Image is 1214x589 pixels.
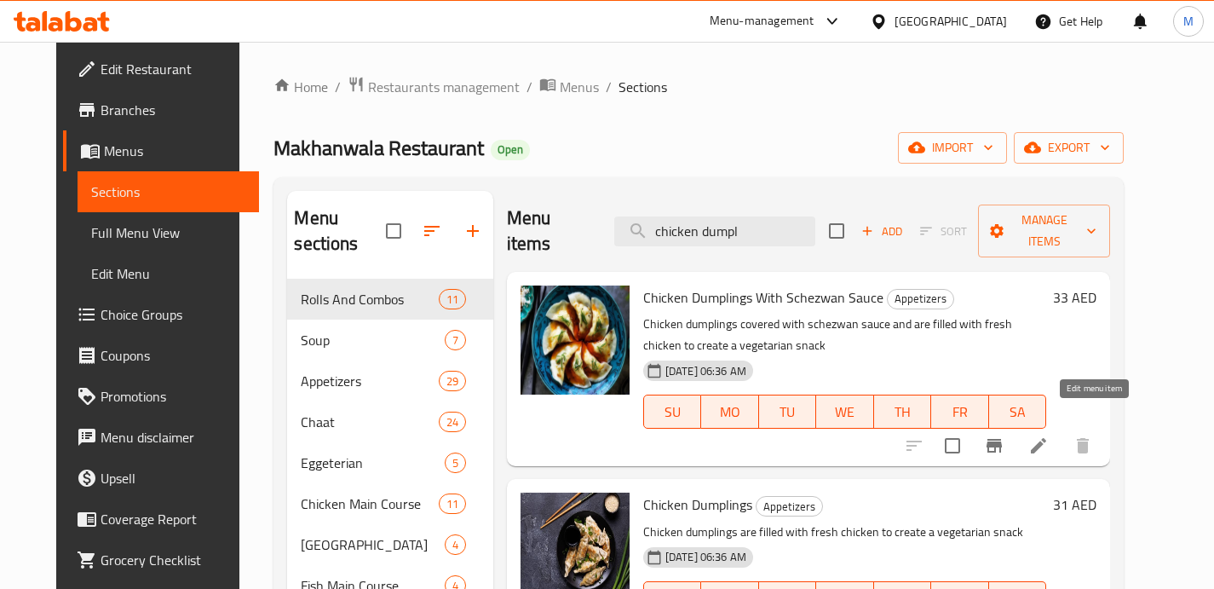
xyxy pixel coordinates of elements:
[491,140,530,160] div: Open
[78,253,259,294] a: Edit Menu
[101,304,245,325] span: Choice Groups
[643,314,1046,356] p: Chicken dumplings covered with schezwan sauce and are filled with fresh chicken to create a veget...
[446,537,465,553] span: 4
[101,345,245,366] span: Coupons
[989,395,1046,429] button: SA
[854,218,909,245] button: Add
[439,371,466,391] div: items
[301,289,438,309] span: Rolls And Combos
[521,286,630,395] img: Chicken Dumplings With Schezwan Sauce
[301,534,444,555] div: Mutton Main Course
[659,549,753,565] span: [DATE] 06:36 AM
[63,458,259,499] a: Upsell
[619,77,667,97] span: Sections
[440,373,465,390] span: 29
[63,294,259,335] a: Choice Groups
[301,371,438,391] span: Appetizers
[1053,286,1096,309] h6: 33 AED
[301,494,438,514] span: Chicken Main Course
[895,12,1007,31] div: [GEOGRAPHIC_DATA]
[301,412,438,432] span: Chaat
[539,76,599,98] a: Menus
[440,496,465,512] span: 11
[912,137,993,159] span: import
[439,412,466,432] div: items
[606,77,612,97] li: /
[63,335,259,376] a: Coupons
[63,130,259,171] a: Menus
[978,205,1110,257] button: Manage items
[101,509,245,529] span: Coverage Report
[659,363,753,379] span: [DATE] 06:36 AM
[759,395,816,429] button: TU
[931,395,988,429] button: FR
[301,330,444,350] span: Soup
[898,132,1007,164] button: import
[708,400,751,424] span: MO
[439,289,466,309] div: items
[888,289,953,309] span: Appetizers
[446,455,465,471] span: 5
[766,400,809,424] span: TU
[996,400,1039,424] span: SA
[101,427,245,448] span: Menu disclaimer
[273,77,328,97] a: Home
[445,453,466,473] div: items
[273,76,1124,98] nav: breadcrumb
[992,210,1096,252] span: Manage items
[376,213,411,249] span: Select all sections
[101,468,245,488] span: Upsell
[101,100,245,120] span: Branches
[560,77,599,97] span: Menus
[756,496,823,517] div: Appetizers
[104,141,245,161] span: Menus
[63,540,259,580] a: Grocery Checklist
[287,320,492,361] div: Soup7
[294,205,385,257] h2: Menu sections
[445,534,466,555] div: items
[819,213,854,249] span: Select section
[301,534,444,555] span: [GEOGRAPHIC_DATA]
[881,400,924,424] span: TH
[757,497,822,517] span: Appetizers
[823,400,866,424] span: WE
[91,182,245,202] span: Sections
[816,395,873,429] button: WE
[909,218,978,245] span: Select section first
[1053,493,1096,517] h6: 31 AED
[63,49,259,90] a: Edit Restaurant
[335,77,341,97] li: /
[643,492,752,517] span: Chicken Dumplings
[1014,132,1124,164] button: export
[854,218,909,245] span: Add item
[440,414,465,430] span: 24
[887,289,954,309] div: Appetizers
[78,171,259,212] a: Sections
[701,395,758,429] button: MO
[78,212,259,253] a: Full Menu View
[439,494,466,514] div: items
[273,129,484,167] span: Makhanwala Restaurant
[874,395,931,429] button: TH
[63,376,259,417] a: Promotions
[935,428,970,464] span: Select to update
[301,453,444,473] span: Eggeterian
[651,400,694,424] span: SU
[491,142,530,157] span: Open
[526,77,532,97] li: /
[1027,137,1110,159] span: export
[63,90,259,130] a: Branches
[91,263,245,284] span: Edit Menu
[91,222,245,243] span: Full Menu View
[63,417,259,458] a: Menu disclaimer
[348,76,520,98] a: Restaurants management
[63,499,259,540] a: Coverage Report
[643,395,701,429] button: SU
[287,524,492,565] div: [GEOGRAPHIC_DATA]4
[287,279,492,320] div: Rolls And Combos11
